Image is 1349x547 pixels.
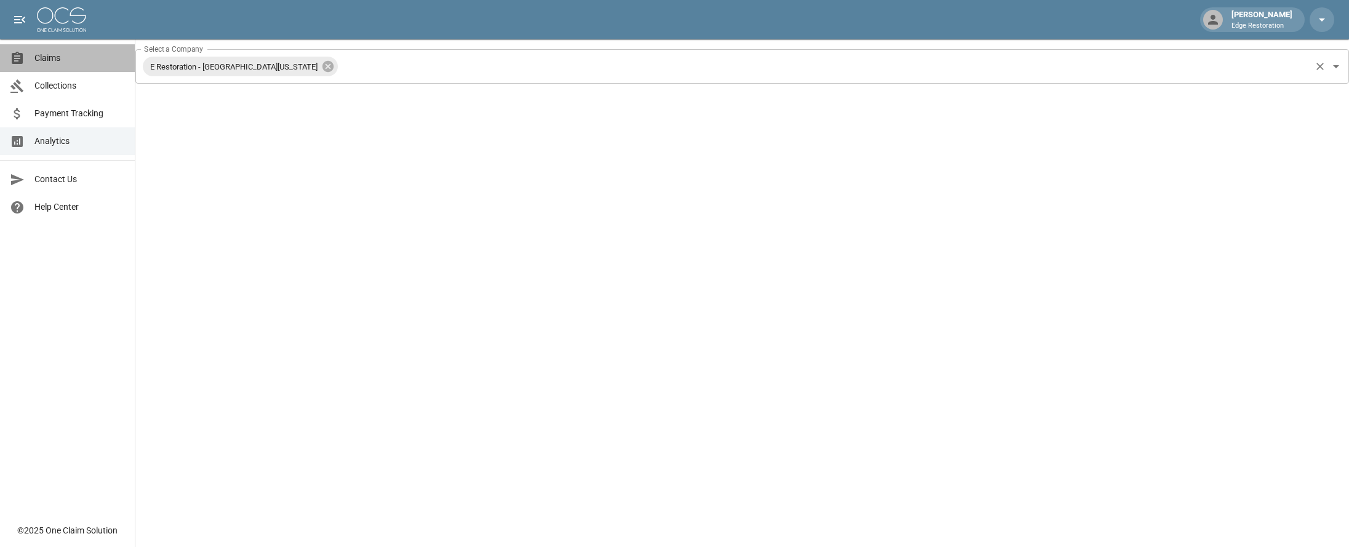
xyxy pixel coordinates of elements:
span: Payment Tracking [34,107,125,120]
button: Open [1327,58,1345,75]
button: Clear [1311,58,1329,75]
iframe: Embedded Dashboard [135,84,1349,543]
div: E Restoration - [GEOGRAPHIC_DATA][US_STATE] [143,57,338,76]
span: Contact Us [34,173,125,186]
img: ocs-logo-white-transparent.png [37,7,86,32]
div: © 2025 One Claim Solution [17,524,118,537]
span: Analytics [34,135,125,148]
p: Edge Restoration [1231,21,1292,31]
span: Help Center [34,201,125,214]
label: Select a Company [144,44,203,54]
span: Claims [34,52,125,65]
span: E Restoration - [GEOGRAPHIC_DATA][US_STATE] [143,60,325,74]
div: [PERSON_NAME] [1227,9,1297,31]
button: open drawer [7,7,32,32]
span: Collections [34,79,125,92]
